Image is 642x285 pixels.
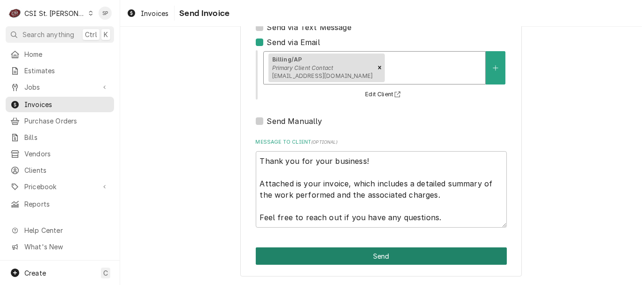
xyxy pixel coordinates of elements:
[176,7,229,20] span: Send Invoice
[141,8,168,18] span: Invoices
[6,63,114,78] a: Estimates
[23,30,74,39] span: Search anything
[6,79,114,95] a: Go to Jobs
[8,7,22,20] div: C
[6,162,114,178] a: Clients
[24,199,109,209] span: Reports
[256,8,507,127] div: Delivery Methods
[272,64,334,71] em: Primary Client Contact
[99,7,112,20] div: Shelley Politte's Avatar
[24,49,109,59] span: Home
[6,26,114,43] button: Search anythingCtrlK
[364,89,405,100] button: Edit Client
[6,46,114,62] a: Home
[6,223,114,238] a: Go to Help Center
[493,65,498,71] svg: Create New Contact
[24,116,109,126] span: Purchase Orders
[272,72,373,79] span: [EMAIL_ADDRESS][DOMAIN_NAME]
[99,7,112,20] div: SP
[103,268,108,278] span: C
[24,149,109,159] span: Vendors
[24,242,108,252] span: What's New
[24,8,85,18] div: CSI St. [PERSON_NAME]
[24,100,109,109] span: Invoices
[267,37,320,48] label: Send via Email
[6,239,114,254] a: Go to What's New
[311,139,337,145] span: ( optional )
[24,182,95,192] span: Pricebook
[256,151,507,228] textarea: Thank you for your business! Attached is your invoice, which includes a detailed summary of the w...
[6,97,114,112] a: Invoices
[374,54,385,83] div: Remove [object Object]
[8,7,22,20] div: CSI St. Louis's Avatar
[24,165,109,175] span: Clients
[6,146,114,162] a: Vendors
[123,6,172,21] a: Invoices
[24,225,108,235] span: Help Center
[256,247,507,265] div: Button Group Row
[24,132,109,142] span: Bills
[6,179,114,194] a: Go to Pricebook
[6,130,114,145] a: Bills
[486,51,505,85] button: Create New Contact
[24,66,109,76] span: Estimates
[256,139,507,146] label: Message to Client
[85,30,97,39] span: Ctrl
[24,269,46,277] span: Create
[267,116,322,127] label: Send Manually
[104,30,108,39] span: K
[272,56,302,63] strong: Billing/AP
[267,22,352,33] label: Send via Text Message
[24,82,95,92] span: Jobs
[256,247,507,265] div: Button Group
[6,113,114,129] a: Purchase Orders
[256,247,507,265] button: Send
[6,196,114,212] a: Reports
[256,139,507,228] div: Message to Client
